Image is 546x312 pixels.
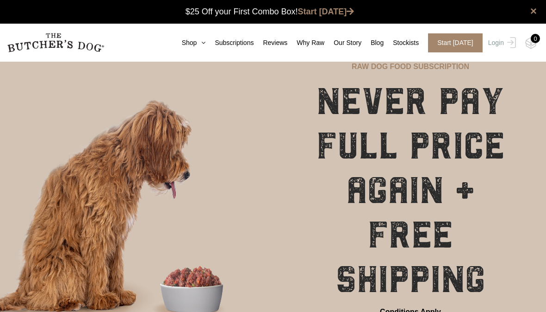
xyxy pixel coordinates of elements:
[298,7,354,16] a: Start [DATE]
[361,38,384,48] a: Blog
[173,38,206,48] a: Shop
[486,33,516,52] a: Login
[419,33,486,52] a: Start [DATE]
[298,79,523,302] h1: NEVER PAY FULL PRICE AGAIN + FREE SHIPPING
[352,61,469,72] p: RAW DOG FOOD SUBSCRIPTION
[324,38,361,48] a: Our Story
[530,6,537,17] a: close
[384,38,419,48] a: Stockists
[428,33,483,52] span: Start [DATE]
[205,38,254,48] a: Subscriptions
[525,37,537,49] img: TBD_Cart-Empty.png
[254,38,287,48] a: Reviews
[287,38,324,48] a: Why Raw
[531,34,540,43] div: 0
